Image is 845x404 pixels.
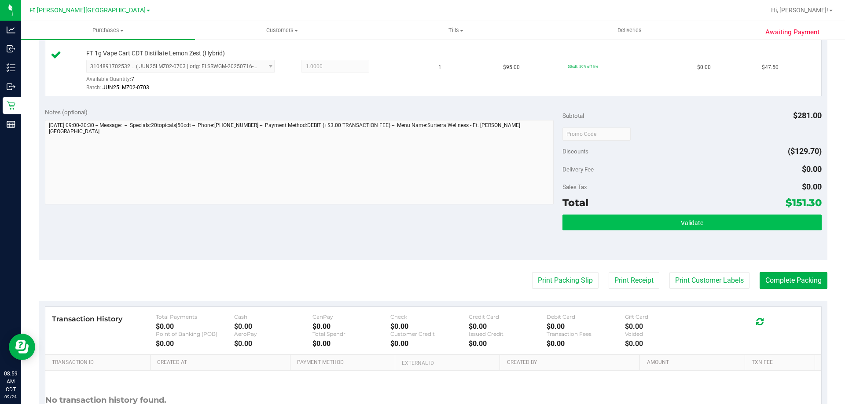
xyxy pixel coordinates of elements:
[29,7,146,14] span: Ft [PERSON_NAME][GEOGRAPHIC_DATA]
[625,339,703,348] div: $0.00
[390,339,469,348] div: $0.00
[647,359,742,366] a: Amount
[369,21,543,40] a: Tills
[802,164,822,174] span: $0.00
[369,26,542,34] span: Tills
[765,27,819,37] span: Awaiting Payment
[562,143,588,159] span: Discounts
[547,331,625,337] div: Transaction Fees
[86,84,101,91] span: Batch:
[7,44,15,53] inline-svg: Inbound
[681,219,703,226] span: Validate
[234,339,312,348] div: $0.00
[562,166,594,173] span: Delivery Fee
[4,370,17,393] p: 08:59 AM CDT
[195,21,369,40] a: Customers
[562,183,587,190] span: Sales Tax
[606,26,654,34] span: Deliveries
[7,101,15,110] inline-svg: Retail
[234,331,312,337] div: AeroPay
[156,331,234,337] div: Point of Banking (POB)
[697,63,711,72] span: $0.00
[21,26,195,34] span: Purchases
[788,146,822,156] span: ($129.70)
[669,272,749,289] button: Print Customer Labels
[438,63,441,72] span: 1
[562,197,588,209] span: Total
[562,127,631,141] input: Promo Code
[390,313,469,320] div: Check
[547,339,625,348] div: $0.00
[195,26,368,34] span: Customers
[4,393,17,400] p: 09/24
[234,322,312,331] div: $0.00
[7,82,15,91] inline-svg: Outbound
[469,322,547,331] div: $0.00
[312,313,391,320] div: CanPay
[786,197,822,209] span: $151.30
[802,182,822,191] span: $0.00
[156,322,234,331] div: $0.00
[312,331,391,337] div: Total Spendr
[45,109,88,116] span: Notes (optional)
[625,322,703,331] div: $0.00
[157,359,287,366] a: Created At
[131,76,134,82] span: 7
[312,322,391,331] div: $0.00
[752,359,811,366] a: Txn Fee
[297,359,392,366] a: Payment Method
[760,272,827,289] button: Complete Packing
[7,63,15,72] inline-svg: Inventory
[762,63,779,72] span: $47.50
[7,25,15,34] inline-svg: Analytics
[771,7,828,14] span: Hi, [PERSON_NAME]!
[21,21,195,40] a: Purchases
[7,120,15,129] inline-svg: Reports
[390,322,469,331] div: $0.00
[469,339,547,348] div: $0.00
[507,359,636,366] a: Created By
[469,331,547,337] div: Issued Credit
[547,313,625,320] div: Debit Card
[312,339,391,348] div: $0.00
[52,359,147,366] a: Transaction ID
[543,21,716,40] a: Deliveries
[86,73,284,90] div: Available Quantity:
[156,339,234,348] div: $0.00
[395,355,500,371] th: External ID
[234,313,312,320] div: Cash
[9,334,35,360] iframe: Resource center
[562,215,821,230] button: Validate
[547,322,625,331] div: $0.00
[390,331,469,337] div: Customer Credit
[86,49,225,58] span: FT 1g Vape Cart CDT Distillate Lemon Zest (Hybrid)
[793,111,822,120] span: $281.00
[503,63,520,72] span: $95.00
[562,112,584,119] span: Subtotal
[156,313,234,320] div: Total Payments
[469,313,547,320] div: Credit Card
[103,84,149,91] span: JUN25LMZ02-0703
[625,331,703,337] div: Voided
[568,64,598,69] span: 50cdt: 50% off line
[609,272,659,289] button: Print Receipt
[625,313,703,320] div: Gift Card
[532,272,599,289] button: Print Packing Slip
